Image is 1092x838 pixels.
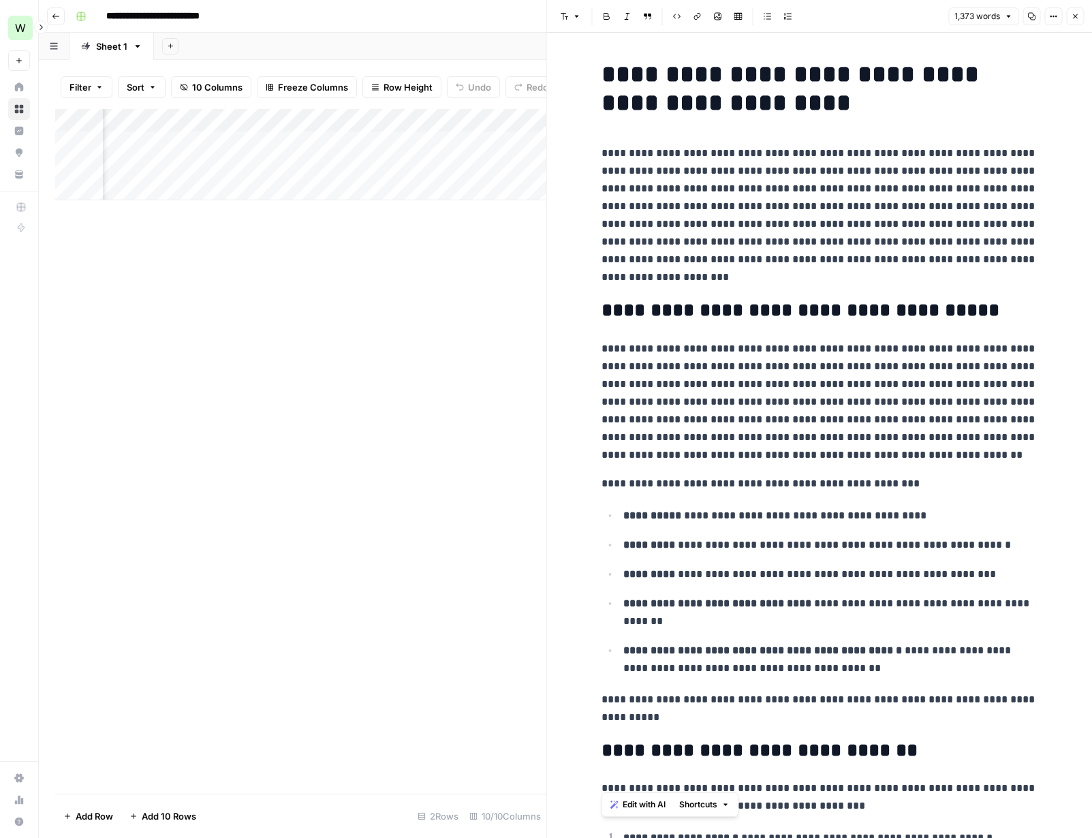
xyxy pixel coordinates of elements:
[121,805,204,827] button: Add 10 Rows
[171,76,251,98] button: 10 Columns
[8,120,30,142] a: Insights
[61,76,112,98] button: Filter
[96,40,127,53] div: Sheet 1
[384,80,433,94] span: Row Height
[8,98,30,120] a: Browse
[674,796,735,813] button: Shortcuts
[15,20,26,36] span: W
[55,805,121,827] button: Add Row
[127,80,144,94] span: Sort
[118,76,166,98] button: Sort
[679,798,717,811] span: Shortcuts
[954,10,1000,22] span: 1,373 words
[948,7,1018,25] button: 1,373 words
[505,76,557,98] button: Redo
[8,164,30,185] a: Your Data
[278,80,348,94] span: Freeze Columns
[447,76,500,98] button: Undo
[8,789,30,811] a: Usage
[192,80,243,94] span: 10 Columns
[412,805,464,827] div: 2 Rows
[76,809,113,823] span: Add Row
[8,811,30,833] button: Help + Support
[69,33,154,60] a: Sheet 1
[527,80,548,94] span: Redo
[69,80,91,94] span: Filter
[257,76,357,98] button: Freeze Columns
[464,805,546,827] div: 10/10 Columns
[623,798,666,811] span: Edit with AI
[468,80,491,94] span: Undo
[8,767,30,789] a: Settings
[8,11,30,45] button: Workspace: Workspace1
[8,76,30,98] a: Home
[142,809,196,823] span: Add 10 Rows
[8,142,30,164] a: Opportunities
[605,796,671,813] button: Edit with AI
[362,76,441,98] button: Row Height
